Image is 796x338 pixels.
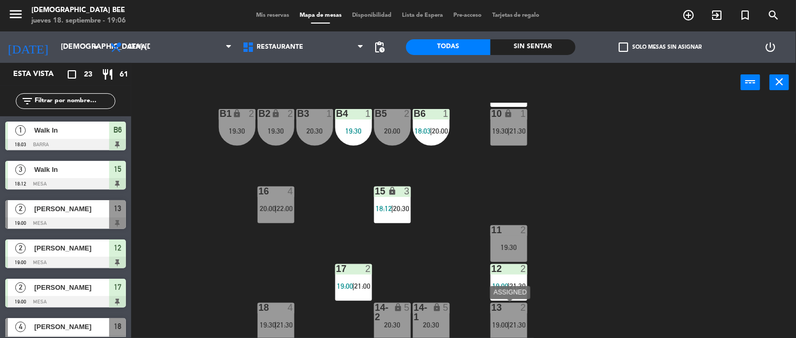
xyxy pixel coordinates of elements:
[353,282,355,290] span: |
[219,127,256,135] div: 19:30
[415,127,431,135] span: 18:03
[430,127,432,135] span: |
[114,242,121,254] span: 12
[271,109,280,118] i: lock
[114,281,121,293] span: 17
[34,95,115,107] input: Filtrar por nombre...
[504,109,513,118] i: lock
[619,42,702,52] label: Solo mesas sin asignar
[84,69,92,81] span: 23
[288,109,294,118] div: 2
[232,109,241,118] i: lock
[326,109,333,118] div: 1
[15,322,26,332] span: 4
[288,303,294,312] div: 4
[768,9,780,21] i: search
[745,75,757,88] i: power_input
[277,321,293,329] span: 21:30
[391,204,394,213] span: |
[31,5,126,16] div: [DEMOGRAPHIC_DATA] Bee
[619,42,628,52] span: check_box_outline_blank
[113,124,122,136] span: B6
[521,264,527,274] div: 2
[8,6,24,26] button: menu
[490,286,530,299] div: ASSIGNED
[8,6,24,22] i: menu
[128,43,146,51] span: Cena
[510,127,526,135] span: 21:30
[770,74,789,90] button: close
[257,43,304,51] span: Restaurante
[5,68,76,81] div: Esta vista
[404,109,410,118] div: 2
[521,303,527,312] div: 2
[765,41,777,53] i: power_settings_new
[336,109,337,118] div: B4
[448,13,487,18] span: Pre-acceso
[34,282,109,293] span: [PERSON_NAME]
[288,187,294,196] div: 4
[365,109,372,118] div: 1
[375,109,376,118] div: B5
[374,321,411,329] div: 20:30
[260,321,276,329] span: 19:30
[388,187,397,195] i: lock
[683,9,695,21] i: add_circle_outline
[21,95,34,107] i: filter_list
[120,69,128,81] span: 61
[493,321,509,329] span: 19:00
[374,41,386,53] span: pending_actions
[493,127,509,135] span: 19:30
[34,164,109,175] span: Walk In
[354,282,370,290] span: 21:00
[101,68,114,81] i: restaurant
[15,204,26,214] span: 2
[258,127,294,135] div: 19:30
[491,244,527,251] div: 19:30
[298,109,298,118] div: B3
[375,303,376,322] div: 14-2
[66,68,78,81] i: crop_square
[114,202,121,215] span: 13
[337,282,354,290] span: 19:00
[275,204,277,213] span: |
[491,39,576,55] div: Sin sentar
[393,204,409,213] span: 20:30
[521,109,527,118] div: 1
[294,13,347,18] span: Mapa de mesas
[365,264,372,274] div: 2
[114,320,121,333] span: 18
[508,127,510,135] span: |
[394,303,402,312] i: lock
[249,109,255,118] div: 2
[374,127,411,135] div: 20:00
[336,264,337,274] div: 17
[443,303,449,312] div: 5
[34,243,109,254] span: [PERSON_NAME]
[432,303,441,312] i: lock
[34,125,109,136] span: Walk In
[432,127,448,135] span: 20:00
[376,204,392,213] span: 18:12
[773,75,786,88] i: close
[335,127,372,135] div: 19:30
[31,16,126,26] div: jueves 18. septiembre - 19:06
[404,303,410,312] div: 5
[15,282,26,293] span: 2
[508,321,510,329] span: |
[251,13,294,18] span: Mis reservas
[508,282,510,290] span: |
[443,109,449,118] div: 1
[375,187,376,196] div: 15
[15,165,26,175] span: 3
[275,321,277,329] span: |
